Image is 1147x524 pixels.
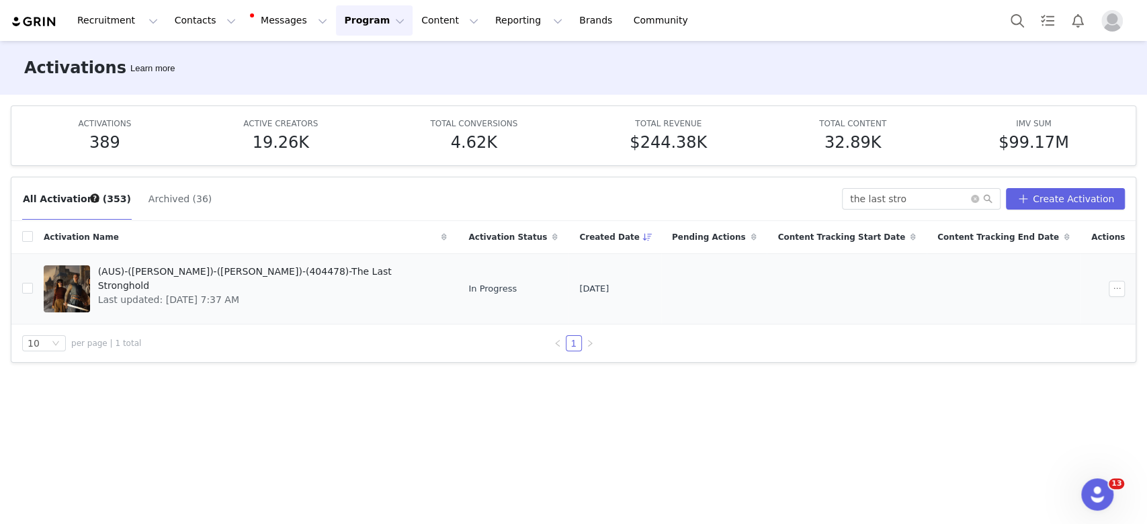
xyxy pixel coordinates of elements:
[468,282,517,296] span: In Progress
[167,5,244,36] button: Contacts
[626,5,702,36] a: Community
[1109,478,1124,489] span: 13
[582,335,598,351] li: Next Page
[1080,223,1136,251] div: Actions
[413,5,486,36] button: Content
[430,119,517,128] span: TOTAL CONVERSIONS
[128,62,177,75] div: Tooltip anchor
[24,56,126,80] h3: Activations
[487,5,570,36] button: Reporting
[1101,10,1123,32] img: placeholder-profile.jpg
[586,339,594,347] i: icon: right
[971,195,979,203] i: icon: close-circle
[937,231,1059,243] span: Content Tracking End Date
[148,188,212,210] button: Archived (36)
[44,262,447,316] a: (AUS)-([PERSON_NAME])-([PERSON_NAME])-(404478)-The Last StrongholdLast updated: [DATE] 7:37 AM
[245,5,335,36] button: Messages
[44,231,119,243] span: Activation Name
[1063,5,1093,36] button: Notifications
[566,335,582,351] li: 1
[824,130,881,155] h5: 32.89K
[253,130,309,155] h5: 19.26K
[672,231,746,243] span: Pending Actions
[451,130,497,155] h5: 4.62K
[571,5,624,36] a: Brands
[1006,188,1125,210] button: Create Activation
[1016,119,1052,128] span: IMV SUM
[22,188,132,210] button: All Activations (353)
[89,130,120,155] h5: 389
[243,119,318,128] span: ACTIVE CREATORS
[89,192,101,204] div: Tooltip anchor
[566,336,581,351] a: 1
[1081,478,1113,511] iframe: Intercom live chat
[11,15,58,28] img: grin logo
[842,188,1001,210] input: Search...
[98,265,439,293] span: (AUS)-([PERSON_NAME])-([PERSON_NAME])-(404478)-The Last Stronghold
[1093,10,1136,32] button: Profile
[1003,5,1032,36] button: Search
[78,119,131,128] span: ACTIVATIONS
[983,194,992,204] i: icon: search
[52,339,60,349] i: icon: down
[630,130,707,155] h5: $244.38K
[98,293,439,307] span: Last updated: [DATE] 7:37 AM
[69,5,166,36] button: Recruitment
[999,130,1069,155] h5: $99.17M
[777,231,905,243] span: Content Tracking Start Date
[550,335,566,351] li: Previous Page
[635,119,702,128] span: TOTAL REVENUE
[71,337,141,349] span: per page | 1 total
[468,231,547,243] span: Activation Status
[336,5,413,36] button: Program
[1033,5,1062,36] a: Tasks
[28,336,40,351] div: 10
[554,339,562,347] i: icon: left
[579,282,609,296] span: [DATE]
[819,119,886,128] span: TOTAL CONTENT
[579,231,640,243] span: Created Date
